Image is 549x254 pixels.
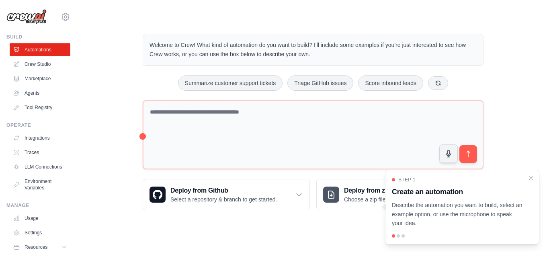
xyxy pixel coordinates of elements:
span: Resources [25,244,47,250]
h3: Create an automation [392,186,523,197]
div: Operate [6,122,70,128]
span: Step 1 [398,177,416,183]
a: Usage [10,212,70,225]
img: Logo [6,9,47,24]
p: Select a repository & branch to get started. [170,195,277,203]
a: Marketplace [10,72,70,85]
p: Describe the automation you want to build, select an example option, or use the microphone to spe... [392,201,523,228]
a: Environment Variables [10,175,70,194]
p: Welcome to Crew! What kind of automation do you want to build? I'll include some examples if you'... [150,41,477,59]
a: Crew Studio [10,58,70,71]
p: Choose a zip file to upload. [344,195,412,203]
a: Automations [10,43,70,56]
div: Build [6,34,70,40]
button: Score inbound leads [358,75,423,91]
a: Agents [10,87,70,100]
a: Integrations [10,132,70,144]
button: Close walkthrough [528,175,534,181]
button: Triage GitHub issues [287,75,353,91]
a: LLM Connections [10,161,70,173]
div: Manage [6,202,70,209]
a: Tool Registry [10,101,70,114]
h3: Deploy from zip file [344,186,412,195]
a: Traces [10,146,70,159]
h3: Deploy from Github [170,186,277,195]
button: Summarize customer support tickets [178,75,283,91]
a: Settings [10,226,70,239]
button: Resources [10,241,70,254]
